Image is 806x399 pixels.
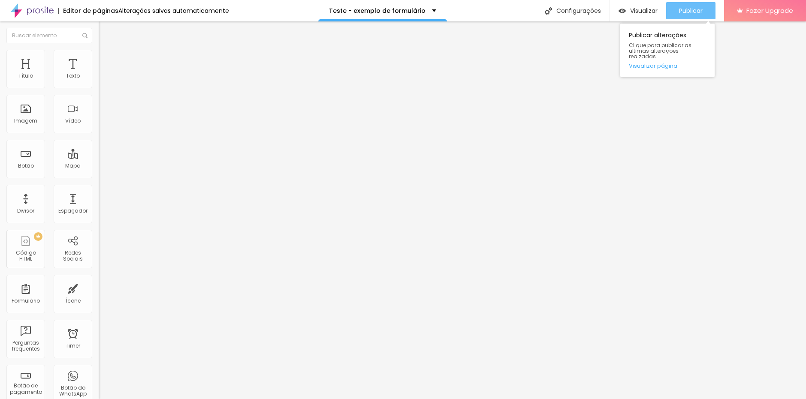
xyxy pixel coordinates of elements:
div: Texto [66,73,80,79]
div: Editor de páginas [58,8,118,14]
span: Clique para publicar as ultimas alterações reaizadas [629,42,706,60]
img: Icone [545,7,552,15]
div: Vídeo [65,118,81,124]
img: view-1.svg [619,7,626,15]
span: Publicar [679,7,703,14]
div: Botão de pagamento [9,383,42,395]
span: Fazer Upgrade [746,7,793,14]
div: Mapa [65,163,81,169]
input: Buscar elemento [6,28,92,43]
a: Visualizar página [629,63,706,69]
div: Alterações salvas automaticamente [118,8,229,14]
div: Formulário [12,298,40,304]
p: Teste - exemplo de formulário [329,8,426,14]
div: Espaçador [58,208,88,214]
button: Visualizar [610,2,666,19]
div: Ícone [66,298,81,304]
div: Redes Sociais [56,250,90,262]
div: Timer [66,343,80,349]
div: Imagem [14,118,37,124]
div: Divisor [17,208,34,214]
button: Publicar [666,2,715,19]
iframe: Editor [99,21,806,399]
div: Publicar alterações [620,24,715,77]
span: Visualizar [630,7,658,14]
div: Código HTML [9,250,42,262]
div: Botão [18,163,34,169]
div: Título [18,73,33,79]
div: Perguntas frequentes [9,340,42,352]
div: Botão do WhatsApp [56,385,90,397]
img: Icone [82,33,88,38]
